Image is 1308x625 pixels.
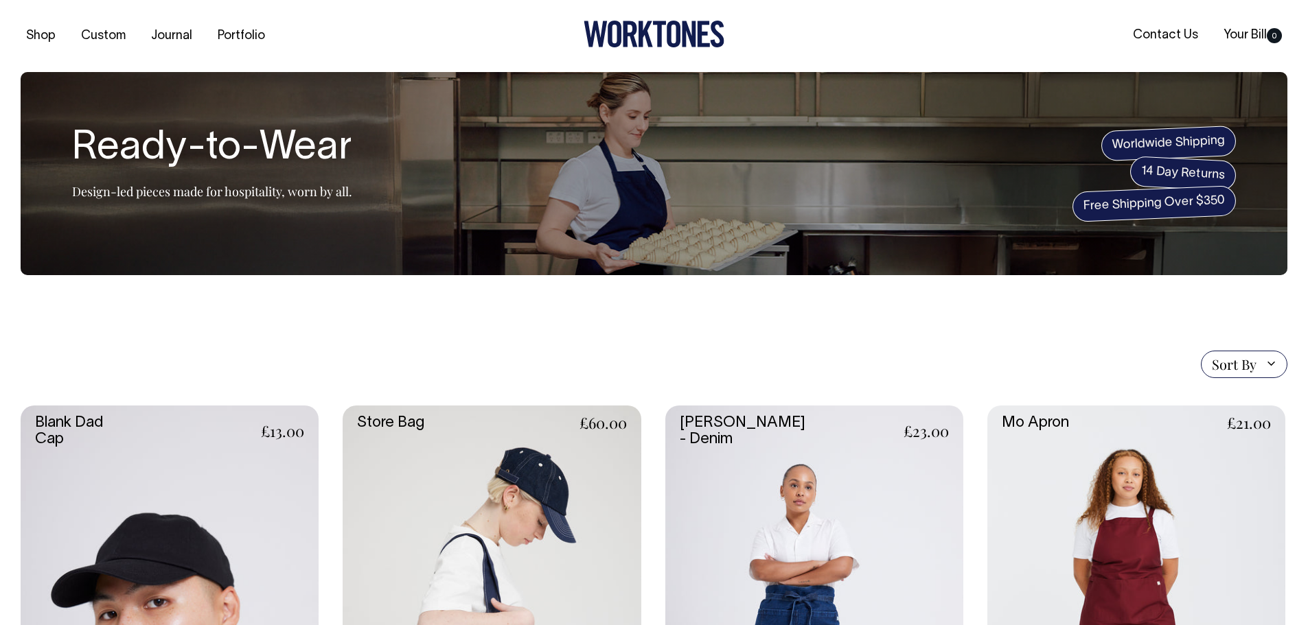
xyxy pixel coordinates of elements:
a: Shop [21,25,61,47]
a: Journal [146,25,198,47]
span: Sort By [1212,356,1257,373]
p: Design-led pieces made for hospitality, worn by all. [72,183,352,200]
span: 0 [1267,28,1282,43]
a: Your Bill0 [1218,24,1287,47]
span: Free Shipping Over $350 [1072,185,1237,222]
h1: Ready-to-Wear [72,127,352,171]
span: 14 Day Returns [1129,156,1237,191]
a: Custom [76,25,131,47]
span: Worldwide Shipping [1101,126,1237,161]
a: Portfolio [212,25,271,47]
a: Contact Us [1127,24,1204,47]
